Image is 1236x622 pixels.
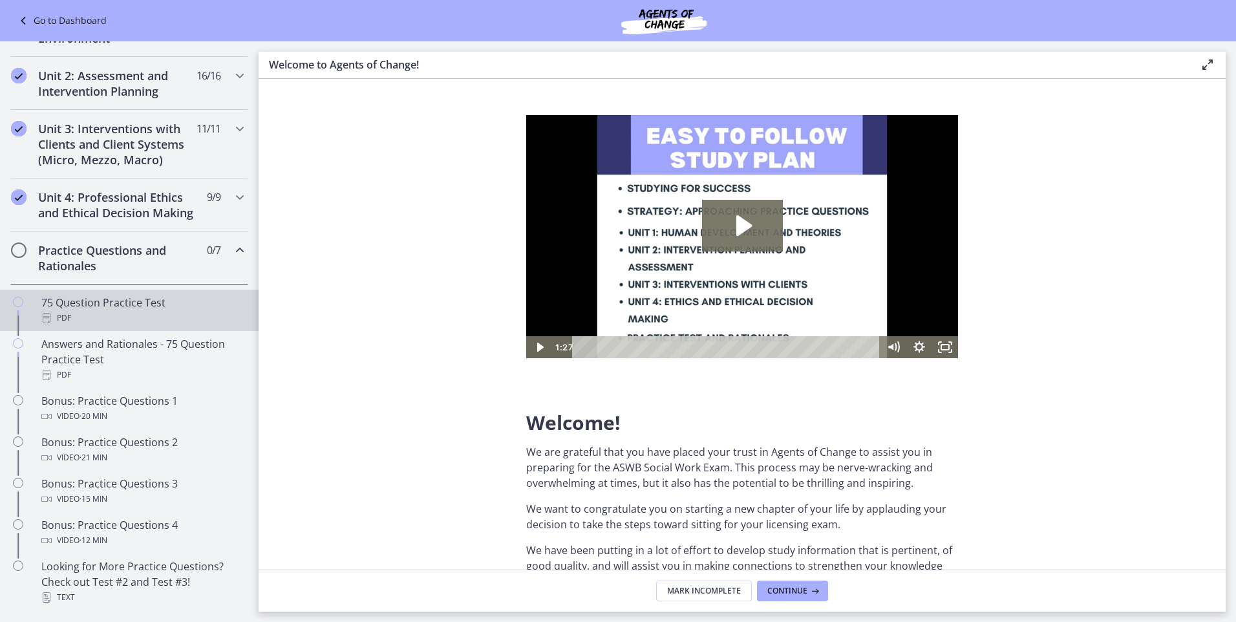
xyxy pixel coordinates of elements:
span: 0 / 7 [207,242,220,258]
a: Go to Dashboard [16,13,107,28]
h2: Practice Questions and Rationales [38,242,196,273]
div: PDF [41,310,243,326]
div: Video [41,450,243,466]
span: 9 / 9 [207,189,220,205]
div: Playbar [56,221,348,243]
button: Play Video: c1o6hcmjueu5qasqsu00.mp4 [176,85,257,136]
button: Mute [354,221,380,243]
div: 75 Question Practice Test [41,295,243,326]
h3: Welcome to Agents of Change! [269,57,1179,72]
div: Video [41,533,243,548]
span: · 20 min [80,409,107,424]
span: · 21 min [80,450,107,466]
span: Continue [767,586,807,596]
div: Video [41,409,243,424]
p: We are grateful that you have placed your trust in Agents of Change to assist you in preparing fo... [526,444,958,491]
div: Bonus: Practice Questions 1 [41,393,243,424]
h2: Unit 4: Professional Ethics and Ethical Decision Making [38,189,196,220]
p: We want to congratulate you on starting a new chapter of your life by applauding your decision to... [526,501,958,532]
button: Mark Incomplete [656,581,752,601]
span: · 12 min [80,533,107,548]
img: Agents of Change Social Work Test Prep [586,5,741,36]
button: Continue [757,581,828,601]
i: Completed [11,121,27,136]
span: 16 / 16 [197,68,220,83]
div: Text [41,590,243,605]
div: Looking for More Practice Questions? Check out Test #2 and Test #3! [41,559,243,605]
span: 11 / 11 [197,121,220,136]
span: Mark Incomplete [667,586,741,596]
button: Show settings menu [380,221,406,243]
h2: Unit 3: Interventions with Clients and Client Systems (Micro, Mezzo, Macro) [38,121,196,167]
p: We have been putting in a lot of effort to develop study information that is pertinent, of good q... [526,542,958,620]
span: Welcome! [526,409,621,436]
div: Bonus: Practice Questions 2 [41,434,243,466]
div: Answers and Rationales - 75 Question Practice Test [41,336,243,383]
h2: Unit 2: Assessment and Intervention Planning [38,68,196,99]
i: Completed [11,68,27,83]
div: PDF [41,367,243,383]
span: · 15 min [80,491,107,507]
button: Fullscreen [406,221,432,243]
div: Bonus: Practice Questions 3 [41,476,243,507]
div: Video [41,491,243,507]
div: Bonus: Practice Questions 4 [41,517,243,548]
i: Completed [11,189,27,205]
